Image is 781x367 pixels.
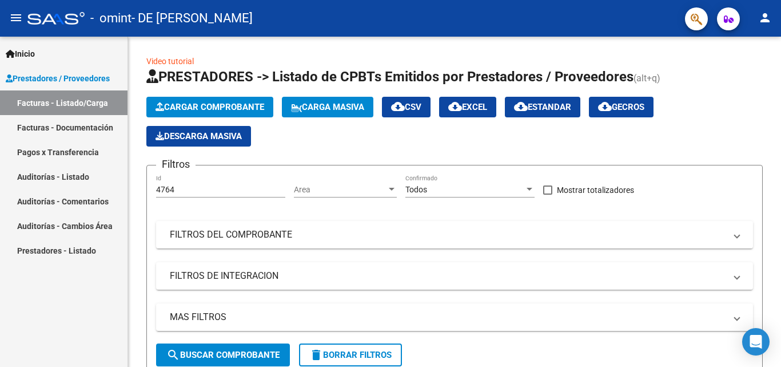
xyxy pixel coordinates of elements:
span: Area [294,185,386,195]
mat-icon: cloud_download [598,100,612,113]
span: CSV [391,102,421,112]
span: Borrar Filtros [309,350,392,360]
button: EXCEL [439,97,496,117]
mat-icon: cloud_download [448,100,462,113]
mat-icon: cloud_download [391,100,405,113]
button: CSV [382,97,431,117]
span: PRESTADORES -> Listado de CPBTs Emitidos por Prestadores / Proveedores [146,69,633,85]
button: Descarga Masiva [146,126,251,147]
mat-icon: cloud_download [514,100,528,113]
mat-icon: search [166,348,180,362]
span: Gecros [598,102,644,112]
span: Inicio [6,48,35,60]
button: Buscar Comprobante [156,344,290,366]
mat-icon: delete [309,348,323,362]
mat-panel-title: FILTROS DE INTEGRACION [170,270,726,282]
span: Mostrar totalizadores [557,183,634,197]
span: (alt+q) [633,73,660,84]
mat-panel-title: FILTROS DEL COMPROBANTE [170,228,726,241]
mat-icon: menu [9,11,23,25]
button: Cargar Comprobante [146,97,273,117]
span: Descarga Masiva [156,131,242,141]
span: EXCEL [448,102,487,112]
mat-expansion-panel-header: FILTROS DEL COMPROBANTE [156,221,753,248]
span: Prestadores / Proveedores [6,72,110,85]
a: Video tutorial [146,57,194,66]
span: - DE [PERSON_NAME] [132,6,253,31]
button: Gecros [589,97,654,117]
span: Estandar [514,102,571,112]
button: Carga Masiva [282,97,373,117]
div: Open Intercom Messenger [742,328,770,356]
button: Estandar [505,97,580,117]
mat-icon: person [758,11,772,25]
mat-panel-title: MAS FILTROS [170,311,726,323]
span: - omint [90,6,132,31]
span: Buscar Comprobante [166,350,280,360]
app-download-masive: Descarga masiva de comprobantes (adjuntos) [146,126,251,147]
button: Borrar Filtros [299,344,402,366]
span: Cargar Comprobante [156,102,264,112]
h3: Filtros [156,156,196,172]
span: Todos [405,185,427,194]
span: Carga Masiva [291,102,364,112]
mat-expansion-panel-header: FILTROS DE INTEGRACION [156,262,753,290]
mat-expansion-panel-header: MAS FILTROS [156,303,753,331]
